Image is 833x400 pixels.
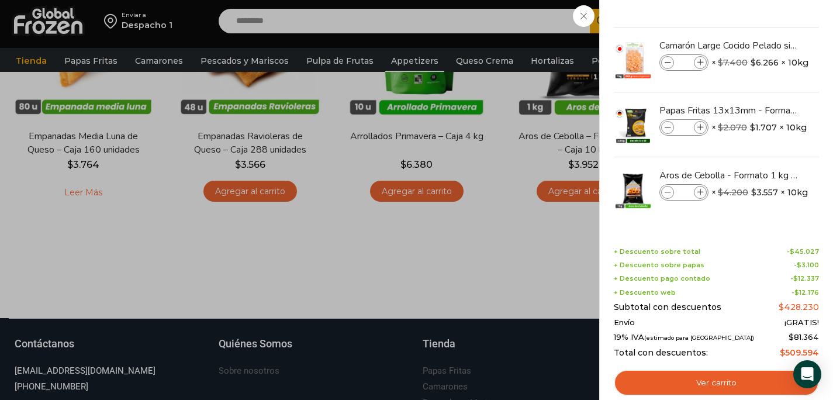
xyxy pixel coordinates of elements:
[789,332,819,342] span: 81.364
[787,248,819,256] span: -
[797,261,819,269] bdi: 3.100
[750,122,755,133] span: $
[614,289,676,296] span: + Descuento web
[675,56,693,69] input: Product quantity
[614,333,754,342] span: 19% IVA
[797,261,801,269] span: $
[718,187,748,198] bdi: 4.200
[614,302,721,312] span: Subtotal con descuentos
[659,104,799,117] a: Papas Fritas 13x13mm - Formato 2,5 kg - Caja 10 kg
[794,288,819,296] bdi: 12.176
[614,275,710,282] span: + Descuento pago contado
[675,121,693,134] input: Product quantity
[779,302,819,312] bdi: 428.230
[779,302,784,312] span: $
[793,274,798,282] span: $
[711,54,808,71] span: × × 10kg
[780,347,785,358] span: $
[789,332,794,342] span: $
[614,370,819,396] a: Ver carrito
[784,318,819,327] span: ¡GRATIS!
[718,122,723,133] span: $
[790,275,819,282] span: -
[614,318,635,327] span: Envío
[794,261,819,269] span: -
[780,347,819,358] bdi: 509.594
[718,187,723,198] span: $
[614,248,700,256] span: + Descuento sobre total
[790,247,819,256] bdi: 45.027
[793,274,819,282] bdi: 12.337
[659,39,799,52] a: Camarón Large Cocido Pelado sin Vena - Bronze - Caja 10 kg
[711,119,807,136] span: × × 10kg
[791,289,819,296] span: -
[644,335,754,341] small: (estimado para [GEOGRAPHIC_DATA])
[614,348,708,358] span: Total con descuentos:
[751,57,779,68] bdi: 6.266
[793,360,821,388] div: Open Intercom Messenger
[675,186,693,199] input: Product quantity
[751,57,756,68] span: $
[794,288,799,296] span: $
[751,187,778,198] bdi: 3.557
[718,57,748,68] bdi: 7.400
[711,184,808,201] span: × × 10kg
[750,122,777,133] bdi: 1.707
[718,57,723,68] span: $
[790,247,794,256] span: $
[659,169,799,182] a: Aros de Cebolla - Formato 1 kg - Caja 10 kg
[751,187,756,198] span: $
[718,122,747,133] bdi: 2.070
[614,261,704,269] span: + Descuento sobre papas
